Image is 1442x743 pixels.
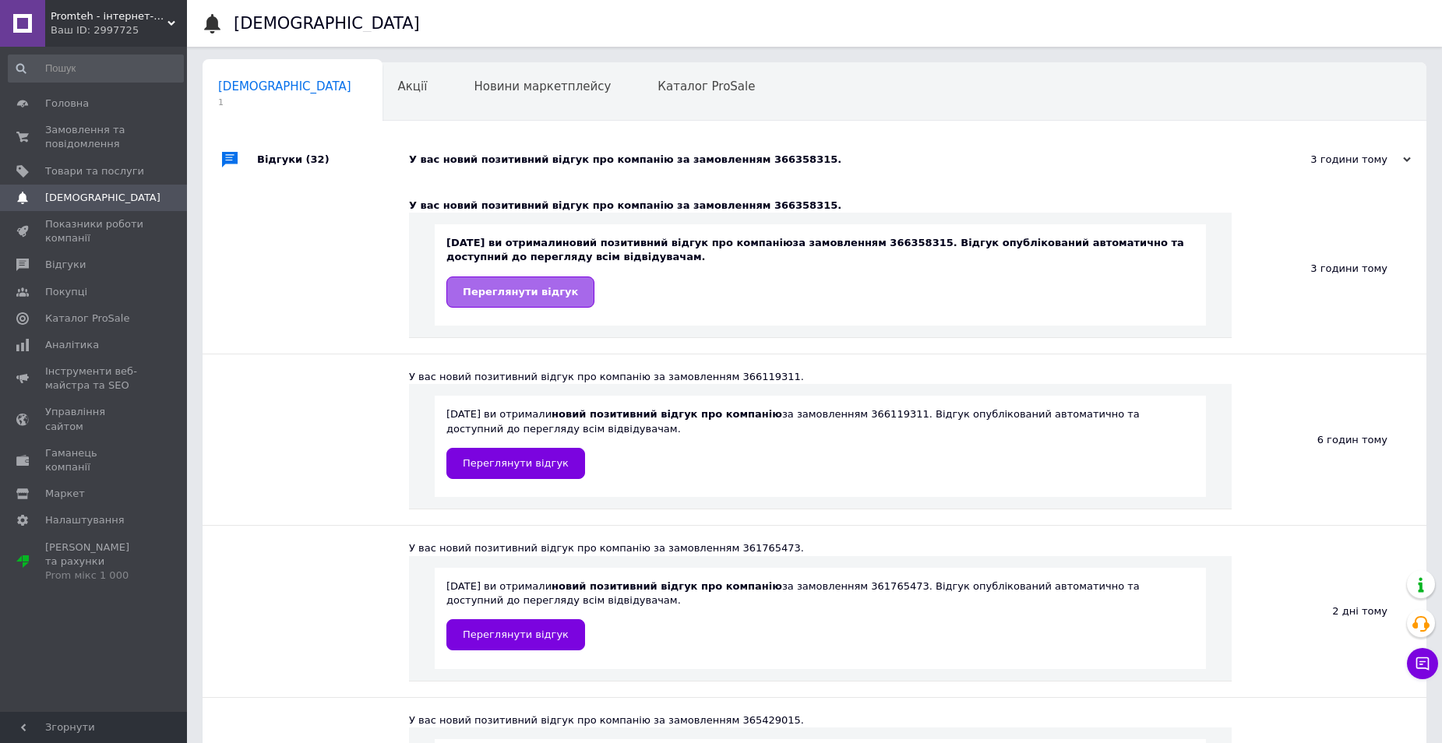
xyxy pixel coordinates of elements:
span: Переглянути відгук [463,286,578,298]
div: 6 годин тому [1232,354,1426,525]
span: Переглянути відгук [463,629,569,640]
span: Каталог ProSale [658,79,755,93]
span: Promteh - інтернет-магазин [51,9,167,23]
span: Новини маркетплейсу [474,79,611,93]
span: 1 [218,97,351,108]
a: Переглянути відгук [446,448,585,479]
div: У вас новий позитивний відгук про компанію за замовленням 366358315. [409,199,1232,213]
div: Prom мікс 1 000 [45,569,144,583]
div: У вас новий позитивний відгук про компанію за замовленням 366119311. [409,370,1232,384]
div: [DATE] ви отримали за замовленням 366358315. Відгук опублікований автоматично та доступний до пер... [446,236,1194,307]
div: Ваш ID: 2997725 [51,23,187,37]
span: (32) [306,153,330,165]
span: Аналітика [45,338,99,352]
span: [DEMOGRAPHIC_DATA] [45,191,160,205]
div: У вас новий позитивний відгук про компанію за замовленням 361765473. [409,541,1232,555]
span: Інструменти веб-майстра та SEO [45,364,144,393]
div: [DATE] ви отримали за замовленням 366119311. Відгук опублікований автоматично та доступний до пер... [446,407,1194,478]
b: новий позитивний відгук про компанію [552,580,782,592]
a: Переглянути відгук [446,276,594,308]
b: новий позитивний відгук про компанію [552,408,782,420]
button: Чат з покупцем [1407,648,1438,679]
div: У вас новий позитивний відгук про компанію за замовленням 365429015. [409,713,1232,727]
div: У вас новий позитивний відгук про компанію за замовленням 366358315. [409,153,1255,167]
span: Переглянути відгук [463,457,569,469]
span: [DEMOGRAPHIC_DATA] [218,79,351,93]
span: Акції [398,79,428,93]
div: Відгуки [257,136,409,183]
span: [PERSON_NAME] та рахунки [45,541,144,583]
span: Показники роботи компанії [45,217,144,245]
input: Пошук [8,55,184,83]
span: Замовлення та повідомлення [45,123,144,151]
span: Управління сайтом [45,405,144,433]
a: Переглянути відгук [446,619,585,650]
span: Головна [45,97,89,111]
span: Налаштування [45,513,125,527]
span: Покупці [45,285,87,299]
span: Гаманець компанії [45,446,144,474]
b: новий позитивний відгук про компанію [562,237,793,248]
span: Каталог ProSale [45,312,129,326]
div: [DATE] ви отримали за замовленням 361765473. Відгук опублікований автоматично та доступний до пер... [446,579,1194,650]
span: Відгуки [45,258,86,272]
span: Маркет [45,487,85,501]
h1: [DEMOGRAPHIC_DATA] [234,14,420,33]
div: 2 дні тому [1232,526,1426,696]
span: Товари та послуги [45,164,144,178]
div: 3 години тому [1255,153,1411,167]
div: 3 години тому [1232,183,1426,354]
